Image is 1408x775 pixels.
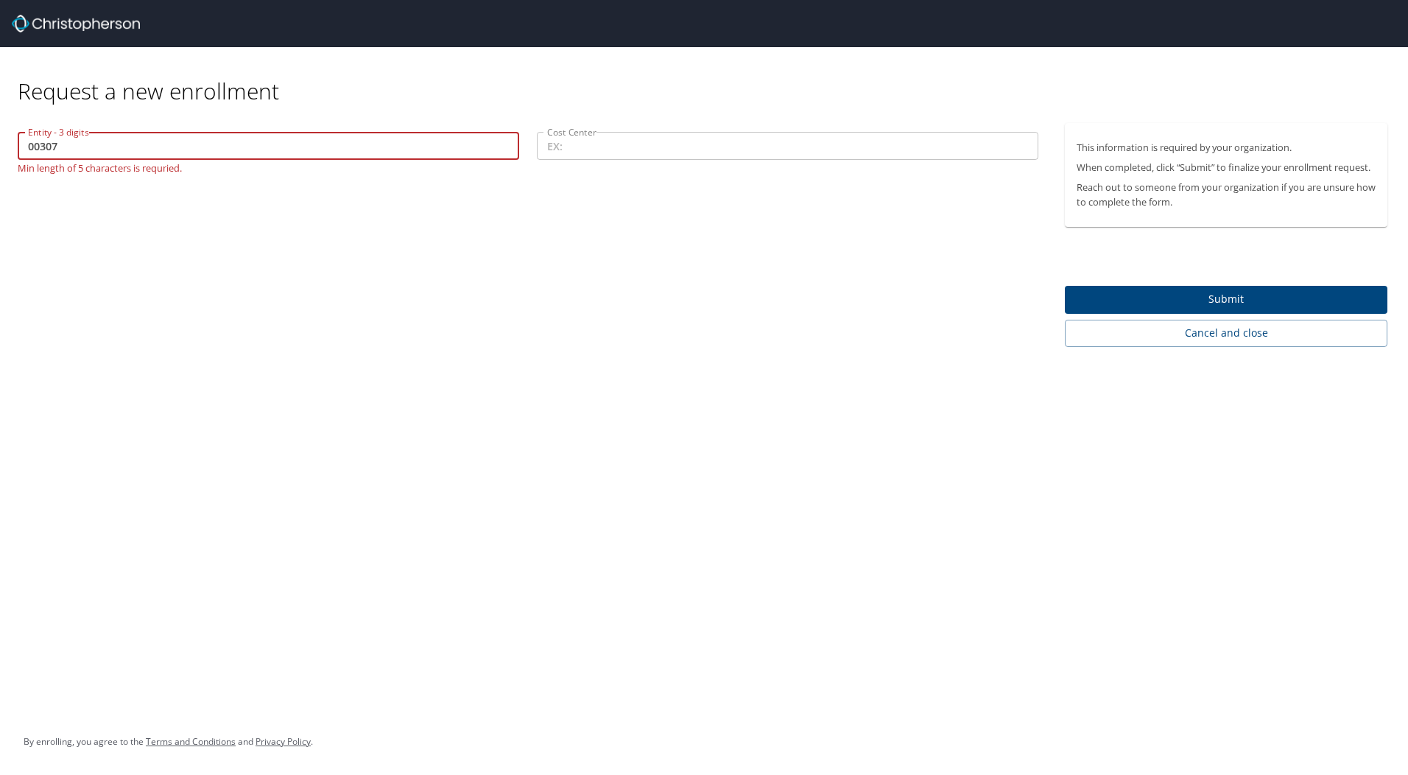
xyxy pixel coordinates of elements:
[1077,141,1376,155] p: This information is required by your organization.
[537,132,1038,160] input: EX:
[12,15,140,32] img: cbt logo
[256,735,311,748] a: Privacy Policy
[1065,286,1387,315] button: Submit
[1077,180,1376,208] p: Reach out to someone from your organization if you are unsure how to complete the form.
[1077,290,1376,309] span: Submit
[146,735,236,748] a: Terms and Conditions
[18,47,1399,105] div: Request a new enrollment
[24,723,313,760] div: By enrolling, you agree to the and .
[1065,320,1387,347] button: Cancel and close
[18,132,519,160] input: EX:
[1077,324,1376,343] span: Cancel and close
[18,160,519,173] p: Min length of 5 characters is requried.
[1077,161,1376,175] p: When completed, click “Submit” to finalize your enrollment request.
